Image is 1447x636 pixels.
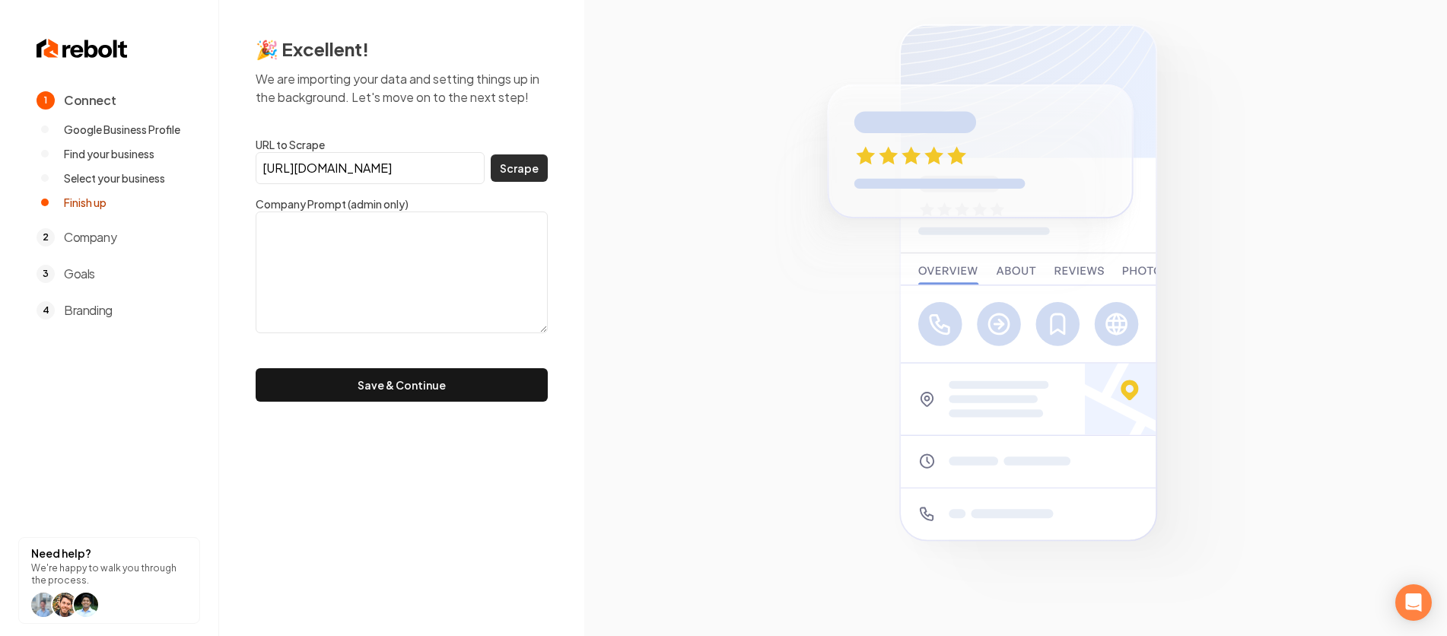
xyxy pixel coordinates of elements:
[37,228,55,246] span: 2
[64,91,116,110] span: Connect
[256,137,548,152] label: URL to Scrape
[37,91,55,110] span: 1
[64,228,116,246] span: Company
[64,301,113,320] span: Branding
[64,146,154,161] span: Find your business
[757,5,1274,631] img: Google Business Profile
[256,37,548,61] h2: 🎉 Excellent!
[1395,584,1432,621] div: Open Intercom Messenger
[31,562,187,587] p: We're happy to walk you through the process.
[491,154,548,182] button: Scrape
[64,265,95,283] span: Goals
[37,37,128,61] img: Rebolt Logo
[256,152,485,184] input: Enter URL
[37,301,55,320] span: 4
[31,546,91,560] strong: Need help?
[64,170,165,186] span: Select your business
[256,368,548,402] button: Save & Continue
[31,593,56,617] img: help icon Will
[256,196,548,211] label: Company Prompt (admin only)
[52,593,77,617] img: help icon Will
[18,537,200,624] button: Need help?We're happy to walk you through the process.help icon Willhelp icon Willhelp icon arwin
[37,265,55,283] span: 3
[256,70,548,107] p: We are importing your data and setting things up in the background. Let's move on to the next step!
[74,593,98,617] img: help icon arwin
[64,122,180,137] span: Google Business Profile
[64,195,107,210] span: Finish up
